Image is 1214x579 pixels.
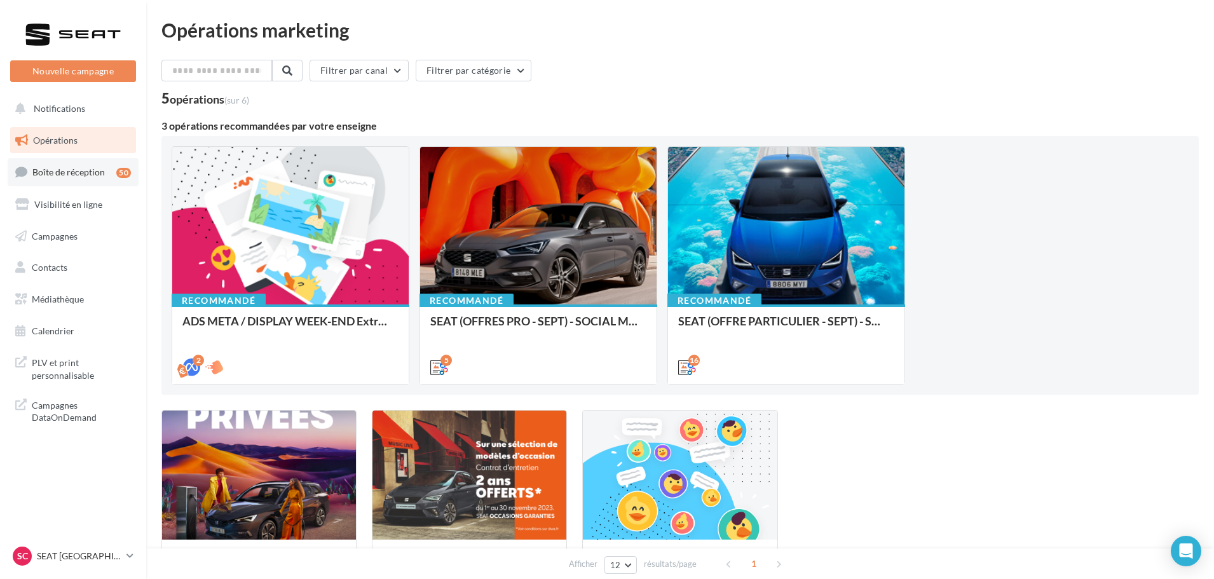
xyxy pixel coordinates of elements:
[419,294,514,308] div: Recommandé
[17,550,28,562] span: SC
[8,95,133,122] button: Notifications
[8,286,139,313] a: Médiathèque
[170,93,249,105] div: opérations
[416,60,531,81] button: Filtrer par catégorie
[8,191,139,218] a: Visibilité en ligne
[32,294,84,304] span: Médiathèque
[644,558,697,570] span: résultats/page
[310,60,409,81] button: Filtrer par canal
[32,354,131,381] span: PLV et print personnalisable
[182,315,399,340] div: ADS META / DISPLAY WEEK-END Extraordinaire (JPO) Septembre 2025
[8,392,139,429] a: Campagnes DataOnDemand
[430,315,646,340] div: SEAT (OFFRES PRO - SEPT) - SOCIAL MEDIA
[224,95,249,106] span: (sur 6)
[161,92,249,106] div: 5
[193,355,204,366] div: 2
[32,230,78,241] span: Campagnes
[1171,536,1201,566] div: Open Intercom Messenger
[34,199,102,210] span: Visibilité en ligne
[32,262,67,273] span: Contacts
[8,223,139,250] a: Campagnes
[33,135,78,146] span: Opérations
[10,60,136,82] button: Nouvelle campagne
[8,254,139,281] a: Contacts
[32,397,131,424] span: Campagnes DataOnDemand
[116,168,131,178] div: 50
[161,121,1199,131] div: 3 opérations recommandées par votre enseigne
[32,167,105,177] span: Boîte de réception
[161,20,1199,39] div: Opérations marketing
[8,127,139,154] a: Opérations
[688,355,700,366] div: 16
[10,544,136,568] a: SC SEAT [GEOGRAPHIC_DATA]
[667,294,761,308] div: Recommandé
[32,325,74,336] span: Calendrier
[744,554,764,574] span: 1
[678,315,894,340] div: SEAT (OFFRE PARTICULIER - SEPT) - SOCIAL MEDIA
[8,318,139,344] a: Calendrier
[440,355,452,366] div: 5
[8,158,139,186] a: Boîte de réception50
[34,103,85,114] span: Notifications
[37,550,121,562] p: SEAT [GEOGRAPHIC_DATA]
[8,349,139,386] a: PLV et print personnalisable
[569,558,597,570] span: Afficher
[610,560,621,570] span: 12
[172,294,266,308] div: Recommandé
[604,556,637,574] button: 12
